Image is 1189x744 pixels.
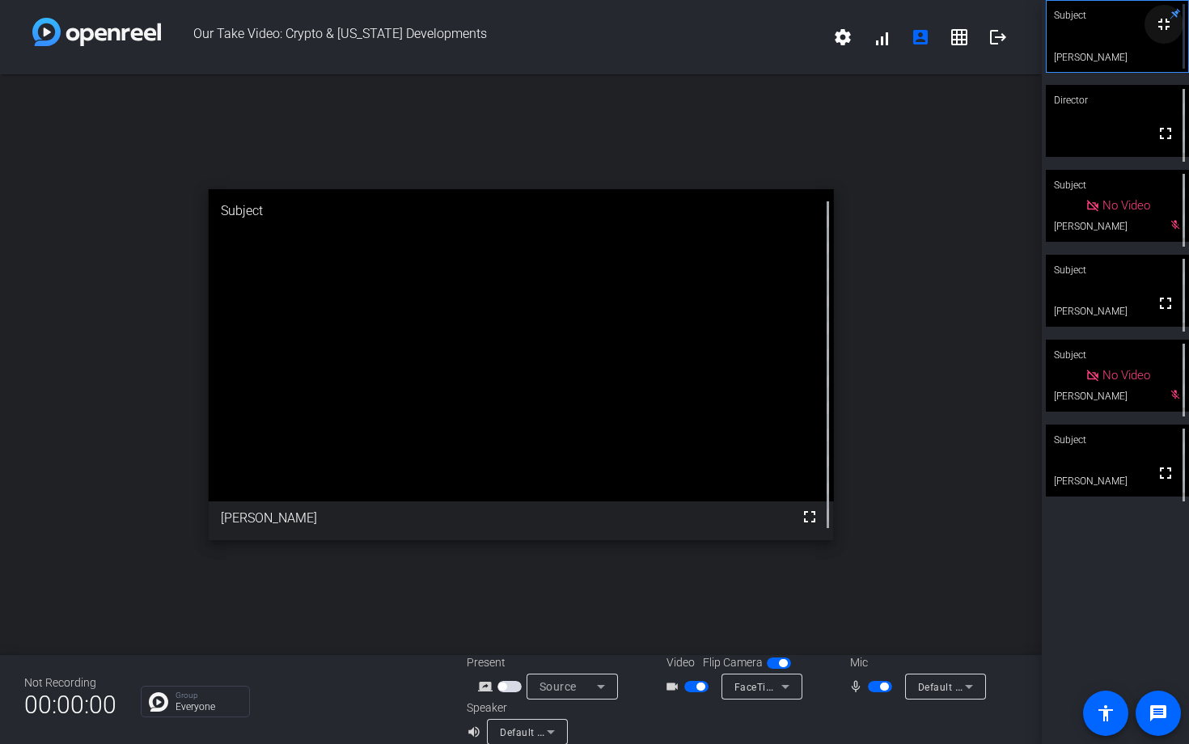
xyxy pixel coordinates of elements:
[918,680,1123,693] span: Default - MacBook Air Microphone (Built-in)
[1046,255,1189,285] div: Subject
[149,692,168,712] img: Chat Icon
[1156,294,1175,313] mat-icon: fullscreen
[1046,170,1189,201] div: Subject
[467,654,628,671] div: Present
[32,18,161,46] img: white-gradient.svg
[1096,704,1115,723] mat-icon: accessibility
[1102,198,1150,213] span: No Video
[1046,340,1189,370] div: Subject
[1149,704,1168,723] mat-icon: message
[1156,124,1175,143] mat-icon: fullscreen
[1046,85,1189,116] div: Director
[24,685,116,725] span: 00:00:00
[24,674,116,691] div: Not Recording
[862,18,901,57] button: signal_cellular_alt
[176,691,241,700] p: Group
[1156,463,1175,483] mat-icon: fullscreen
[833,27,853,47] mat-icon: settings
[161,18,823,57] span: Our Take Video: Crypto & [US_STATE] Developments
[467,700,564,717] div: Speaker
[1102,368,1150,383] span: No Video
[848,677,868,696] mat-icon: mic_none
[703,654,763,671] span: Flip Camera
[950,27,969,47] mat-icon: grid_on
[988,27,1008,47] mat-icon: logout
[734,680,900,693] span: FaceTime HD Camera (C4E1:9BFB)
[666,654,695,671] span: Video
[800,507,819,526] mat-icon: fullscreen
[500,725,692,738] span: Default - MacBook Air Speakers (Built-in)
[834,654,996,671] div: Mic
[478,677,497,696] mat-icon: screen_share_outline
[467,722,486,742] mat-icon: volume_up
[1154,15,1174,34] mat-icon: fullscreen_exit
[911,27,930,47] mat-icon: account_box
[176,702,241,712] p: Everyone
[665,677,684,696] mat-icon: videocam_outline
[539,680,577,693] span: Source
[209,189,834,233] div: Subject
[1046,425,1189,455] div: Subject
